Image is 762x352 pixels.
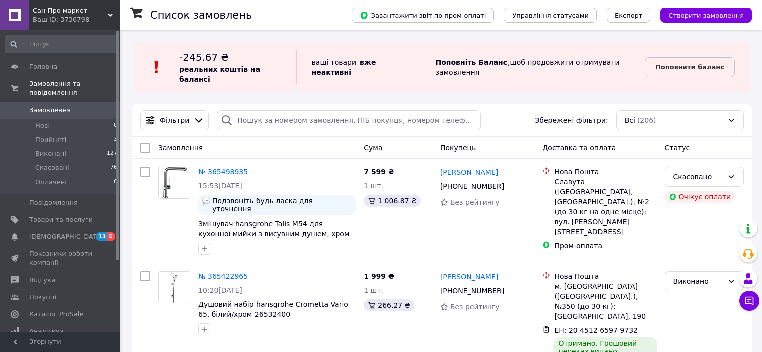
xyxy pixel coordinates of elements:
[202,197,210,205] img: :speech_balloon:
[29,327,64,336] span: Аналітика
[198,168,248,176] a: № 365498935
[420,50,644,84] div: , щоб продовжити отримувати замовлення
[198,220,349,248] a: Змішувач hansgrohe Talis M54 для кухонної мийки з висувним душем, хром 72808000
[162,167,186,198] img: Фото товару
[440,144,476,152] span: Покупець
[665,191,735,203] div: Очікує оплати
[364,144,382,152] span: Cума
[438,284,506,298] div: [PHONE_NUMBER]
[29,215,93,224] span: Товари та послуги
[179,51,229,63] span: -245.67 ₴
[440,272,498,282] a: [PERSON_NAME]
[158,144,203,152] span: Замовлення
[198,300,348,318] a: Душовий набір hansgrohe Crometta Vario 65, білий/хром 26532400
[149,60,164,75] img: :exclamation:
[673,276,723,287] div: Виконано
[352,8,494,23] button: Завантажити звіт по пром-оплаті
[607,8,651,23] button: Експорт
[637,116,656,124] span: (206)
[504,8,597,23] button: Управління статусами
[554,271,656,281] div: Нова Пошта
[360,11,486,20] span: Завантажити звіт по пром-оплаті
[650,11,752,19] a: Створити замовлення
[739,291,759,311] button: Чат з покупцем
[542,144,616,152] span: Доставка та оплата
[660,8,752,23] button: Створити замовлення
[665,144,690,152] span: Статус
[554,326,638,334] span: ЕН: 20 4512 6597 9732
[160,115,189,125] span: Фільтри
[35,121,50,130] span: Нові
[198,182,242,190] span: 15:53[DATE]
[668,12,744,19] span: Створити замовлення
[512,12,589,19] span: Управління статусами
[35,178,67,187] span: Оплачені
[33,15,120,24] div: Ваш ID: 3736798
[615,12,643,19] span: Експорт
[29,293,56,302] span: Покупці
[35,149,66,158] span: Виконані
[29,249,93,267] span: Показники роботи компанії
[364,168,394,176] span: 7 599 ₴
[440,167,498,177] a: [PERSON_NAME]
[110,163,117,172] span: 76
[107,232,115,241] span: 5
[645,57,735,77] a: Поповнити баланс
[438,179,506,193] div: [PHONE_NUMBER]
[29,106,71,115] span: Замовлення
[364,195,421,207] div: 1 006.87 ₴
[554,281,656,321] div: м. [GEOGRAPHIC_DATA] ([GEOGRAPHIC_DATA].), №350 (до 30 кг): [GEOGRAPHIC_DATA], 190
[29,276,55,285] span: Відгуки
[364,286,383,294] span: 1 шт.
[114,121,117,130] span: 0
[198,272,248,280] a: № 365422965
[450,198,500,206] span: Без рейтингу
[554,241,656,251] div: Пром-оплата
[150,9,252,21] h1: Список замовлень
[33,6,108,15] span: Сан Про маркет
[5,35,118,53] input: Пошук
[435,58,507,66] b: Поповніть Баланс
[364,272,394,280] span: 1 999 ₴
[29,198,78,207] span: Повідомлення
[655,63,724,71] b: Поповнити баланс
[198,286,242,294] span: 10:20[DATE]
[29,79,120,97] span: Замовлення та повідомлення
[29,310,83,319] span: Каталог ProSale
[554,177,656,237] div: Славута ([GEOGRAPHIC_DATA], [GEOGRAPHIC_DATA].), №2 (до 30 кг на одне місце): вул. [PERSON_NAME][...
[296,50,420,84] div: ваші товари
[159,272,190,303] img: Фото товару
[158,167,190,199] a: Фото товару
[450,303,500,311] span: Без рейтингу
[96,232,107,241] span: 13
[673,171,723,182] div: Скасовано
[114,178,117,187] span: 0
[364,299,414,311] div: 266.27 ₴
[29,62,57,71] span: Головна
[29,232,103,241] span: [DEMOGRAPHIC_DATA]
[179,65,260,83] b: реальних коштів на балансі
[217,110,481,130] input: Пошук за номером замовлення, ПІБ покупця, номером телефону, Email, номером накладної
[554,167,656,177] div: Нова Пошта
[625,115,635,125] span: Всі
[158,271,190,303] a: Фото товару
[35,135,66,144] span: Прийняті
[107,149,117,158] span: 127
[535,115,608,125] span: Збережені фільтри:
[212,197,352,213] span: Подзвоніть будь ласка для уточнення
[35,163,69,172] span: Скасовані
[364,182,383,190] span: 1 шт.
[114,135,117,144] span: 3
